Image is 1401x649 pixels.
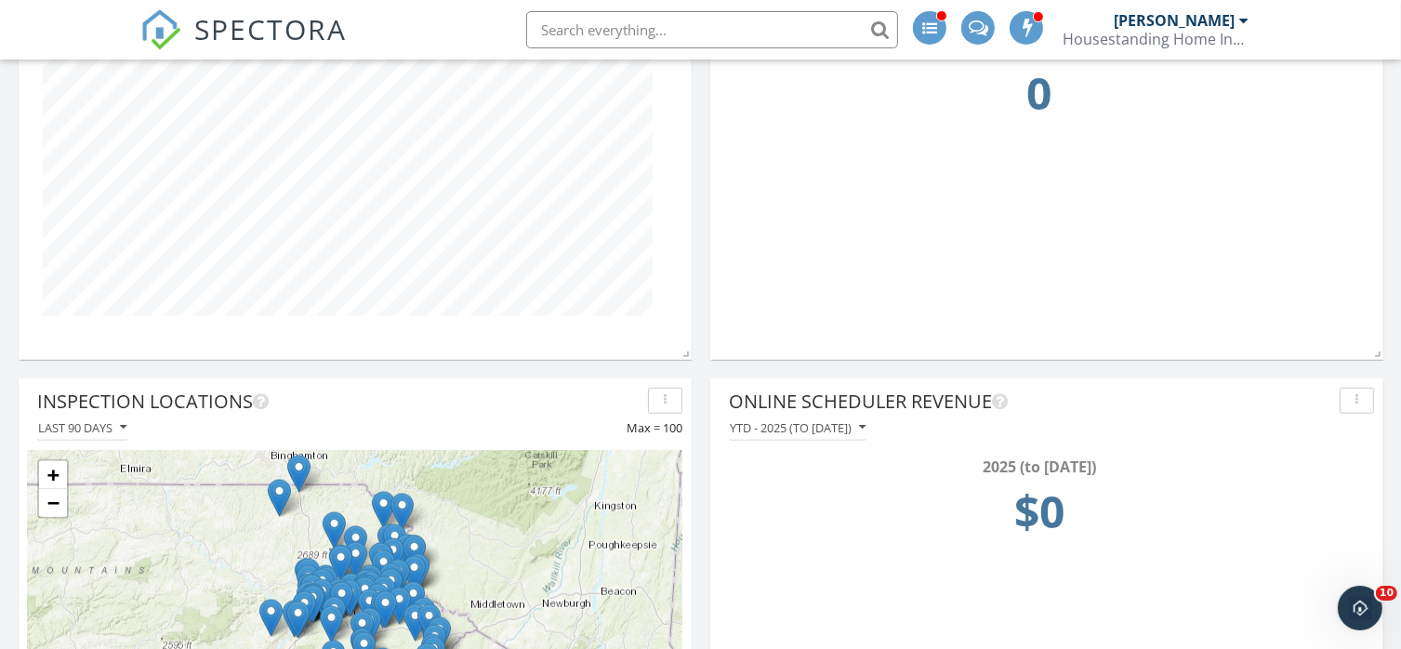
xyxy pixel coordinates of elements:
td: 0 [734,60,1344,138]
button: Last 90 days [37,416,127,441]
a: SPECTORA [140,25,347,64]
span: SPECTORA [194,9,347,48]
div: [PERSON_NAME] [1114,11,1235,30]
button: YTD - 2025 (to [DATE]) [729,416,866,441]
div: Inspection Locations [37,388,641,416]
a: Zoom in [39,461,67,489]
input: Search everything... [526,11,898,48]
img: The Best Home Inspection Software - Spectora [140,9,181,50]
div: Online Scheduler Revenue [729,388,1332,416]
div: Housestanding Home Inspections [1063,30,1249,48]
div: Last 90 days [38,421,126,434]
div: 2025 (to [DATE]) [734,456,1344,478]
div: YTD - 2025 (to [DATE]) [730,421,866,434]
iframe: Intercom live chat [1338,586,1382,630]
span: 10 [1376,586,1397,601]
td: 0.0 [734,478,1344,556]
span: Max = 100 [627,420,682,435]
a: Zoom out [39,489,67,517]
